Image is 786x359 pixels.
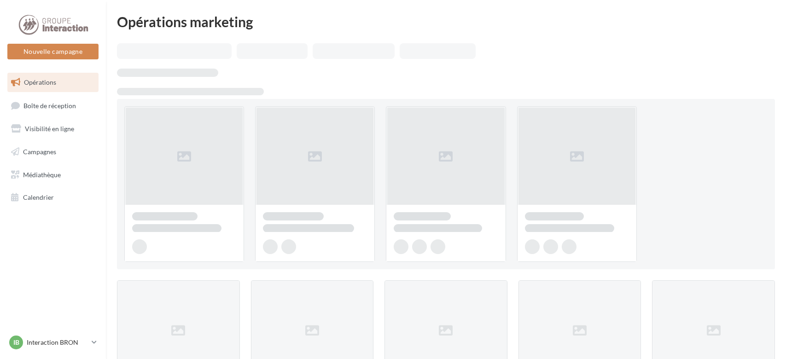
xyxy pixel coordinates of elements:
[117,15,775,29] div: Opérations marketing
[25,125,74,133] span: Visibilité en ligne
[6,142,100,162] a: Campagnes
[6,96,100,116] a: Boîte de réception
[6,188,100,207] a: Calendrier
[7,334,99,351] a: IB Interaction BRON
[23,193,54,201] span: Calendrier
[23,148,56,156] span: Campagnes
[27,338,88,347] p: Interaction BRON
[24,78,56,86] span: Opérations
[6,119,100,139] a: Visibilité en ligne
[13,338,19,347] span: IB
[23,101,76,109] span: Boîte de réception
[6,165,100,185] a: Médiathèque
[7,44,99,59] button: Nouvelle campagne
[23,170,61,178] span: Médiathèque
[6,73,100,92] a: Opérations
